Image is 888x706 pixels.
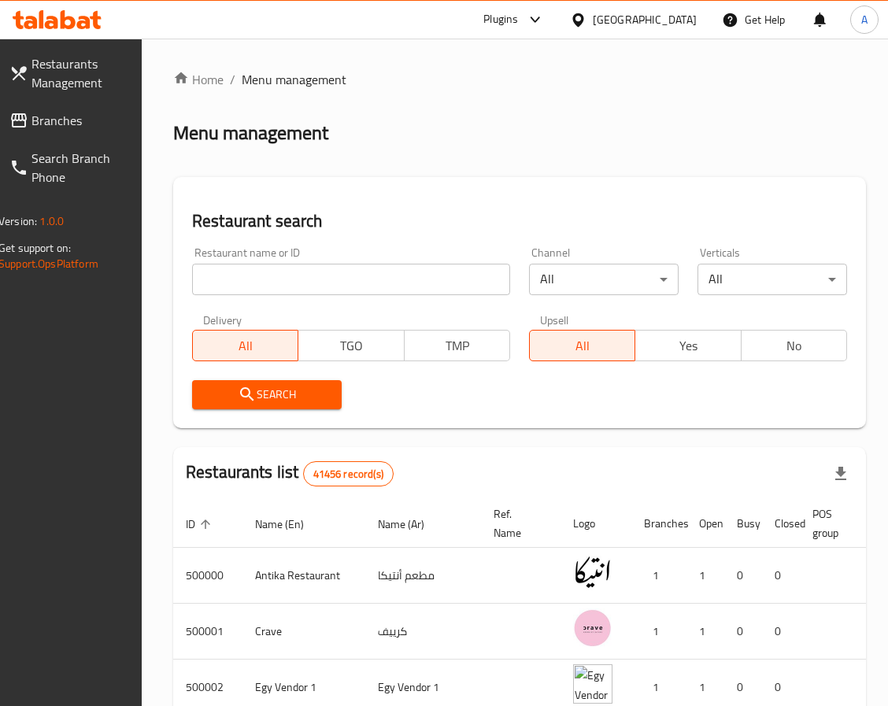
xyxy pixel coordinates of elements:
[741,330,847,361] button: No
[762,500,800,548] th: Closed
[686,500,724,548] th: Open
[39,211,64,231] span: 1.0.0
[192,380,342,409] button: Search
[686,548,724,604] td: 1
[724,548,762,604] td: 0
[697,264,847,295] div: All
[404,330,510,361] button: TMP
[635,330,741,361] button: Yes
[242,548,365,604] td: Antika Restaurant
[192,330,298,361] button: All
[199,335,292,357] span: All
[303,461,394,486] div: Total records count
[186,515,216,534] span: ID
[31,111,126,130] span: Branches
[861,11,868,28] span: A
[378,515,445,534] span: Name (Ar)
[642,335,734,357] span: Yes
[298,330,404,361] button: TGO
[573,664,612,704] img: Egy Vendor 1
[631,548,686,604] td: 1
[561,500,631,548] th: Logo
[536,335,629,357] span: All
[631,500,686,548] th: Branches
[540,314,569,325] label: Upsell
[822,455,860,493] div: Export file
[812,505,859,542] span: POS group
[186,460,394,486] h2: Restaurants list
[255,515,324,534] span: Name (En)
[304,467,393,482] span: 41456 record(s)
[205,385,329,405] span: Search
[529,264,679,295] div: All
[762,604,800,660] td: 0
[593,11,697,28] div: [GEOGRAPHIC_DATA]
[411,335,504,357] span: TMP
[305,335,398,357] span: TGO
[173,604,242,660] td: 500001
[173,120,328,146] h2: Menu management
[686,604,724,660] td: 1
[724,500,762,548] th: Busy
[230,70,235,89] li: /
[242,604,365,660] td: Crave
[748,335,841,357] span: No
[173,70,224,89] a: Home
[192,264,510,295] input: Search for restaurant name or ID..
[724,604,762,660] td: 0
[529,330,635,361] button: All
[631,604,686,660] td: 1
[573,608,612,648] img: Crave
[762,548,800,604] td: 0
[192,209,847,233] h2: Restaurant search
[573,553,612,592] img: Antika Restaurant
[203,314,242,325] label: Delivery
[365,604,481,660] td: كرييف
[483,10,518,29] div: Plugins
[173,70,866,89] nav: breadcrumb
[31,54,126,92] span: Restaurants Management
[31,149,126,187] span: Search Branch Phone
[365,548,481,604] td: مطعم أنتيكا
[494,505,542,542] span: Ref. Name
[242,70,346,89] span: Menu management
[173,548,242,604] td: 500000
